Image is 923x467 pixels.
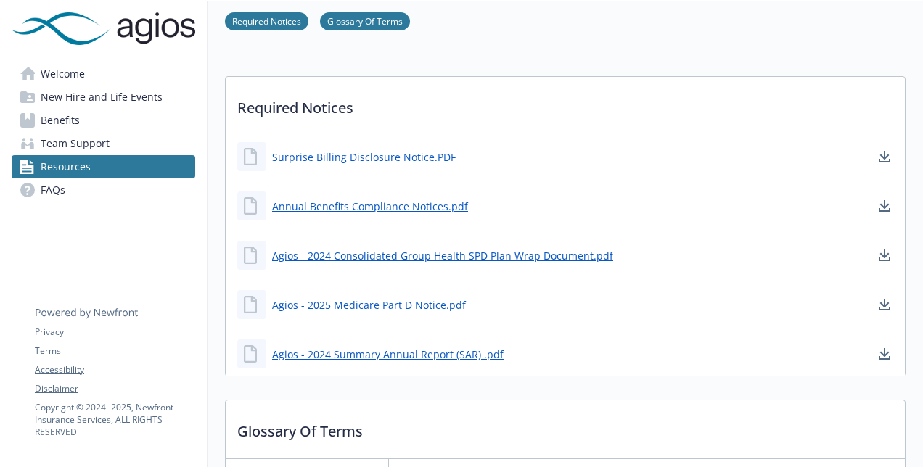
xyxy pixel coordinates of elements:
a: Required Notices [225,14,308,28]
a: Accessibility [35,363,194,376]
a: download document [876,345,893,363]
a: Team Support [12,132,195,155]
a: Glossary Of Terms [320,14,410,28]
a: Annual Benefits Compliance Notices.pdf [272,199,468,214]
p: Glossary Of Terms [226,400,905,454]
p: Required Notices [226,77,905,131]
span: New Hire and Life Events [41,86,163,109]
a: download document [876,296,893,313]
a: Agios - 2025 Medicare Part D Notice.pdf [272,297,466,313]
a: Surprise Billing Disclosure Notice.PDF [272,149,456,165]
a: Privacy [35,326,194,339]
span: Resources [41,155,91,178]
a: Resources [12,155,195,178]
a: Welcome [12,62,195,86]
span: FAQs [41,178,65,202]
a: FAQs [12,178,195,202]
a: Benefits [12,109,195,132]
span: Welcome [41,62,85,86]
a: Terms [35,344,194,358]
a: Disclaimer [35,382,194,395]
a: download document [876,247,893,264]
span: Team Support [41,132,110,155]
a: Agios - 2024 Summary Annual Report (SAR) .pdf [272,347,504,362]
p: Copyright © 2024 - 2025 , Newfront Insurance Services, ALL RIGHTS RESERVED [35,401,194,438]
a: Agios - 2024 Consolidated Group Health SPD Plan Wrap Document.pdf [272,248,613,263]
a: download document [876,148,893,165]
a: New Hire and Life Events [12,86,195,109]
a: download document [876,197,893,215]
span: Benefits [41,109,80,132]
